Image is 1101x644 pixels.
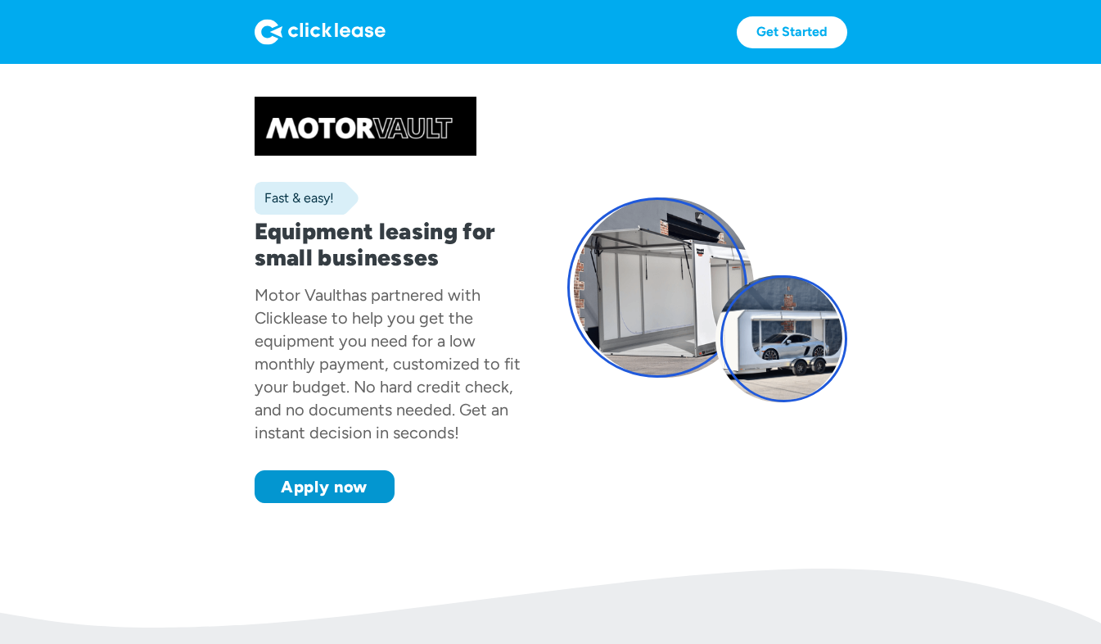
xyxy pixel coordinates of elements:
[255,218,535,270] h1: Equipment leasing for small businesses
[255,285,342,305] div: Motor Vault
[737,16,847,48] a: Get Started
[255,19,386,45] img: Logo
[255,285,521,442] div: has partnered with Clicklease to help you get the equipment you need for a low monthly payment, c...
[255,470,395,503] a: Apply now
[255,190,334,206] div: Fast & easy!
